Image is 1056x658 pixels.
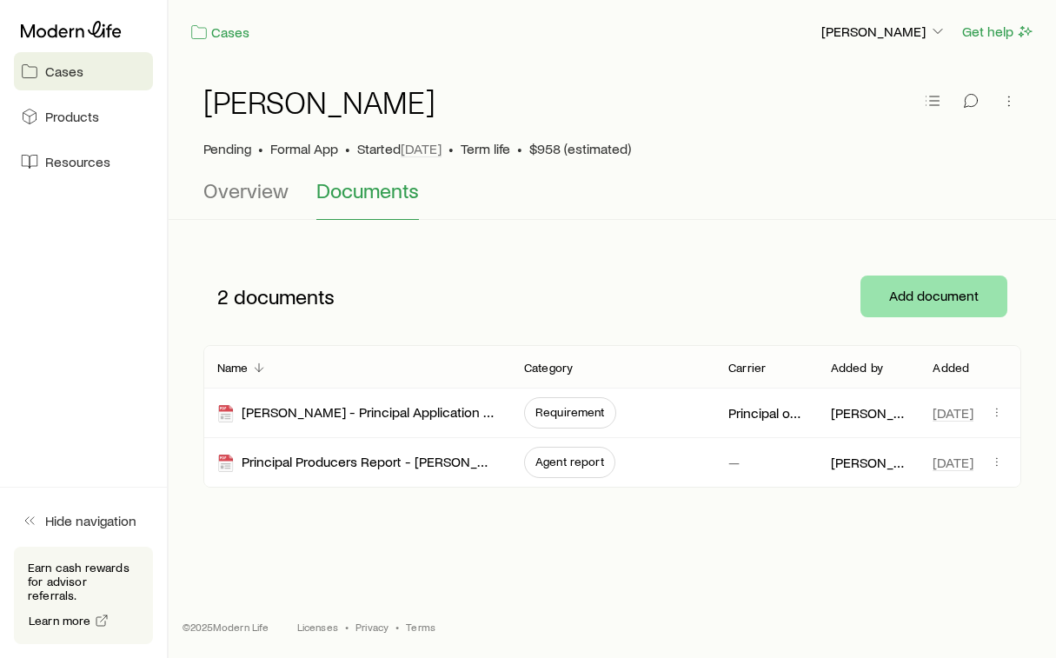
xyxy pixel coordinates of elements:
span: Resources [45,153,110,170]
p: Added by [831,361,883,375]
span: Learn more [29,615,91,627]
span: Formal App [270,140,338,157]
p: Principal of [GEOGRAPHIC_DATA] [728,404,803,422]
button: [PERSON_NAME] [820,22,947,43]
span: Overview [203,178,289,203]
div: Case details tabs [203,178,1021,220]
a: Products [14,97,153,136]
a: Terms [406,620,435,634]
a: Licenses [297,620,338,634]
p: [PERSON_NAME] [831,404,906,422]
span: Products [45,108,99,125]
p: [PERSON_NAME] [831,454,906,471]
button: Hide navigation [14,502,153,540]
span: Cases [45,63,83,80]
a: Cases [189,23,250,43]
p: Added [933,361,969,375]
p: Name [217,361,249,375]
span: • [345,620,349,634]
div: Principal Producers Report - [PERSON_NAME] [217,453,496,473]
p: © 2025 Modern Life [183,620,269,634]
a: Resources [14,143,153,181]
span: Agent report [535,455,604,469]
span: • [395,620,399,634]
span: • [448,140,454,157]
span: Requirement [535,405,605,419]
span: [DATE] [933,404,973,422]
p: Earn cash rewards for advisor referrals. [28,561,139,602]
p: — [728,454,740,471]
span: Documents [316,178,419,203]
div: Earn cash rewards for advisor referrals.Learn more [14,547,153,644]
div: [PERSON_NAME] - Principal Application Final [217,403,496,423]
p: [PERSON_NAME] [821,23,946,40]
span: $958 (estimated) [529,140,631,157]
a: Cases [14,52,153,90]
h1: [PERSON_NAME] [203,84,435,119]
span: Hide navigation [45,512,136,529]
span: Term life [461,140,510,157]
a: Privacy [355,620,389,634]
span: • [517,140,522,157]
button: Add document [860,276,1007,317]
span: • [345,140,350,157]
span: [DATE] [401,140,442,157]
span: [DATE] [933,454,973,471]
p: Started [357,140,442,157]
span: • [258,140,263,157]
p: Category [524,361,573,375]
p: Pending [203,140,251,157]
span: documents [234,284,335,309]
span: 2 [217,284,229,309]
p: Carrier [728,361,766,375]
button: Get help [961,22,1035,42]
